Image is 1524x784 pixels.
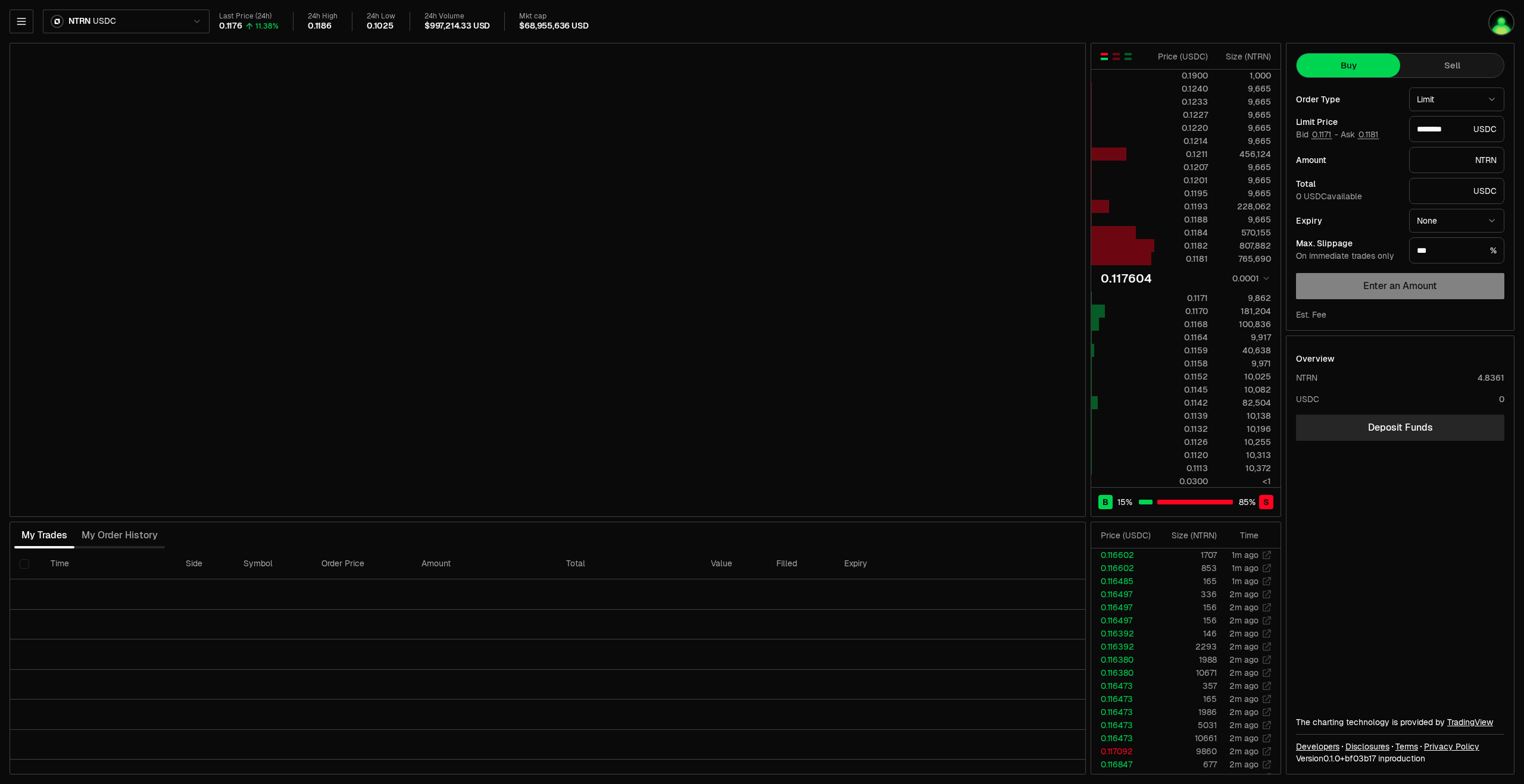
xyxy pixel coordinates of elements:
div: 10,313 [1218,449,1271,461]
div: 9,971 [1218,357,1271,369]
div: 0.1152 [1155,371,1208,382]
a: Deposit Funds [1296,415,1504,441]
div: 24h Volume [424,12,490,21]
div: <1 [1218,475,1271,487]
time: 2m ago [1229,641,1258,652]
div: 9,665 [1218,174,1271,186]
a: Terms [1395,741,1418,752]
div: 0.1900 [1155,70,1208,81]
div: 0.1182 [1155,240,1208,252]
div: Total [1296,180,1400,188]
div: On immediate trades only [1296,251,1400,262]
span: 15 % [1117,496,1132,508]
div: 0.1240 [1155,83,1208,95]
td: 0.116473 [1091,732,1157,745]
a: Developers [1296,741,1339,752]
div: 0.1025 [367,21,394,32]
div: 0.1227 [1155,109,1208,121]
div: Version 0.1.0 + in production [1296,752,1504,764]
div: 10,372 [1218,462,1271,474]
time: 2m ago [1229,759,1258,770]
span: Bid - [1296,130,1338,140]
div: 0.1214 [1155,135,1208,147]
button: Buy [1297,54,1400,77]
div: 9,665 [1218,83,1271,95]
div: 11.38% [255,21,279,31]
div: 0.1120 [1155,449,1208,461]
div: NTRN [1409,147,1504,173]
div: 9,665 [1218,187,1271,199]
div: 24h High [308,12,338,21]
div: Time [1227,529,1258,541]
div: 0.1142 [1155,397,1208,409]
time: 2m ago [1229,667,1258,678]
div: $997,214.33 USD [424,21,490,32]
div: 0.117604 [1101,270,1152,287]
div: Amount [1296,156,1400,164]
button: Show Sell Orders Only [1111,52,1121,61]
time: 2m ago [1229,733,1258,744]
time: 2m ago [1229,694,1258,704]
div: 0.1176 [219,21,242,32]
div: 0 [1499,393,1504,405]
div: 40,638 [1218,344,1271,356]
td: 0.116380 [1091,666,1157,679]
div: 1,000 [1218,70,1271,81]
div: 10,196 [1218,423,1271,435]
time: 1m ago [1232,550,1258,560]
a: Privacy Policy [1424,741,1479,752]
div: 765,690 [1218,253,1271,265]
div: USDC [1409,178,1504,204]
time: 2m ago [1229,720,1258,730]
th: Side [176,548,234,579]
th: Value [701,548,767,579]
div: 4.8361 [1478,372,1504,384]
span: USDC [93,16,115,27]
div: 0.1159 [1155,344,1208,356]
td: 1487 [1157,771,1217,784]
th: Expiry [835,548,965,579]
div: 9,665 [1218,135,1271,147]
span: B [1103,496,1108,508]
div: 10,255 [1218,436,1271,448]
div: 0.1132 [1155,423,1208,435]
button: 0.1171 [1311,130,1332,139]
td: 10661 [1157,732,1217,745]
div: 456,124 [1218,148,1271,160]
div: 0.1171 [1155,292,1208,304]
button: Show Buy and Sell Orders [1100,52,1109,61]
button: Select all [20,559,29,569]
div: Overview [1296,353,1335,365]
div: 0.1207 [1155,161,1208,173]
div: 0.1193 [1155,200,1208,212]
div: 0.1168 [1155,318,1208,330]
time: 2m ago [1229,707,1258,717]
div: 10,025 [1218,371,1271,382]
td: 146 [1157,627,1217,640]
td: 5031 [1157,719,1217,732]
div: 0.1220 [1155,122,1208,134]
td: 0.117092 [1091,745,1157,758]
div: 0.1195 [1155,187,1208,199]
div: Last Price (24h) [219,12,279,21]
time: 2m ago [1229,589,1258,600]
td: 0.116380 [1091,653,1157,666]
time: 1m ago [1232,576,1258,587]
button: Sell [1400,54,1504,77]
div: USDC [1409,116,1504,142]
div: 0.1126 [1155,436,1208,448]
td: 0.116497 [1091,588,1157,601]
button: 0.0001 [1229,271,1271,286]
div: Mkt cap [519,12,588,21]
div: 0.1145 [1155,384,1208,396]
time: 1m ago [1232,563,1258,573]
img: NTRN Logo [52,16,63,27]
div: 0.0300 [1155,475,1208,487]
div: 9,665 [1218,109,1271,121]
div: 0.1201 [1155,174,1208,186]
time: 2m ago [1229,772,1258,783]
div: 0.1139 [1155,410,1208,422]
td: 0.116497 [1091,601,1157,614]
td: 1986 [1157,705,1217,719]
div: Price ( USDC ) [1101,529,1156,541]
